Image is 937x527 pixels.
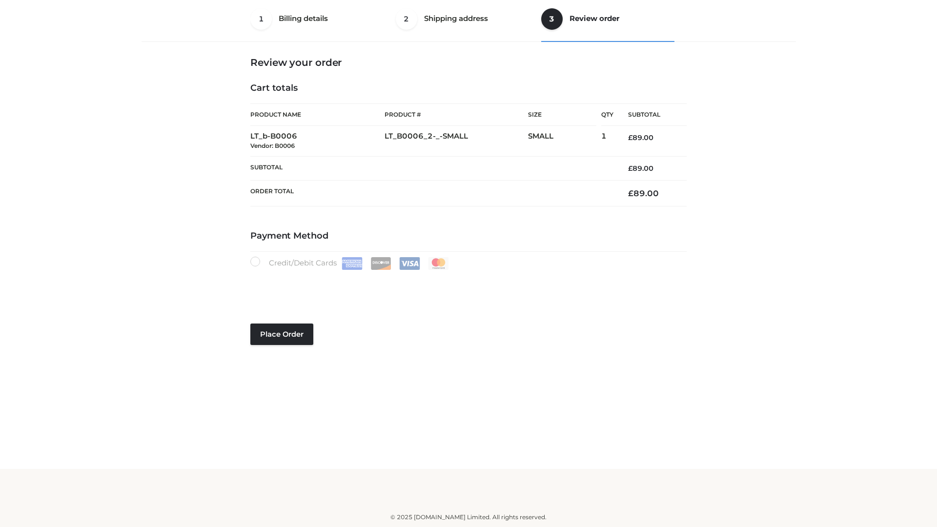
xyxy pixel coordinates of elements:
label: Credit/Debit Cards [250,257,450,270]
h3: Review your order [250,57,687,68]
img: Visa [399,257,420,270]
th: Subtotal [613,104,687,126]
span: £ [628,133,632,142]
img: Discover [370,257,391,270]
img: Mastercard [428,257,449,270]
td: SMALL [528,126,601,157]
img: Amex [342,257,363,270]
th: Order Total [250,181,613,206]
th: Size [528,104,596,126]
bdi: 89.00 [628,133,653,142]
td: 1 [601,126,613,157]
span: £ [628,164,632,173]
th: Product Name [250,103,385,126]
button: Place order [250,324,313,345]
td: LT_b-B0006 [250,126,385,157]
th: Product # [385,103,528,126]
iframe: Secure payment input frame [248,268,685,304]
h4: Payment Method [250,231,687,242]
th: Subtotal [250,156,613,180]
bdi: 89.00 [628,188,659,198]
h4: Cart totals [250,83,687,94]
small: Vendor: B0006 [250,142,295,149]
span: £ [628,188,633,198]
div: © 2025 [DOMAIN_NAME] Limited. All rights reserved. [145,512,792,522]
td: LT_B0006_2-_-SMALL [385,126,528,157]
bdi: 89.00 [628,164,653,173]
th: Qty [601,103,613,126]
